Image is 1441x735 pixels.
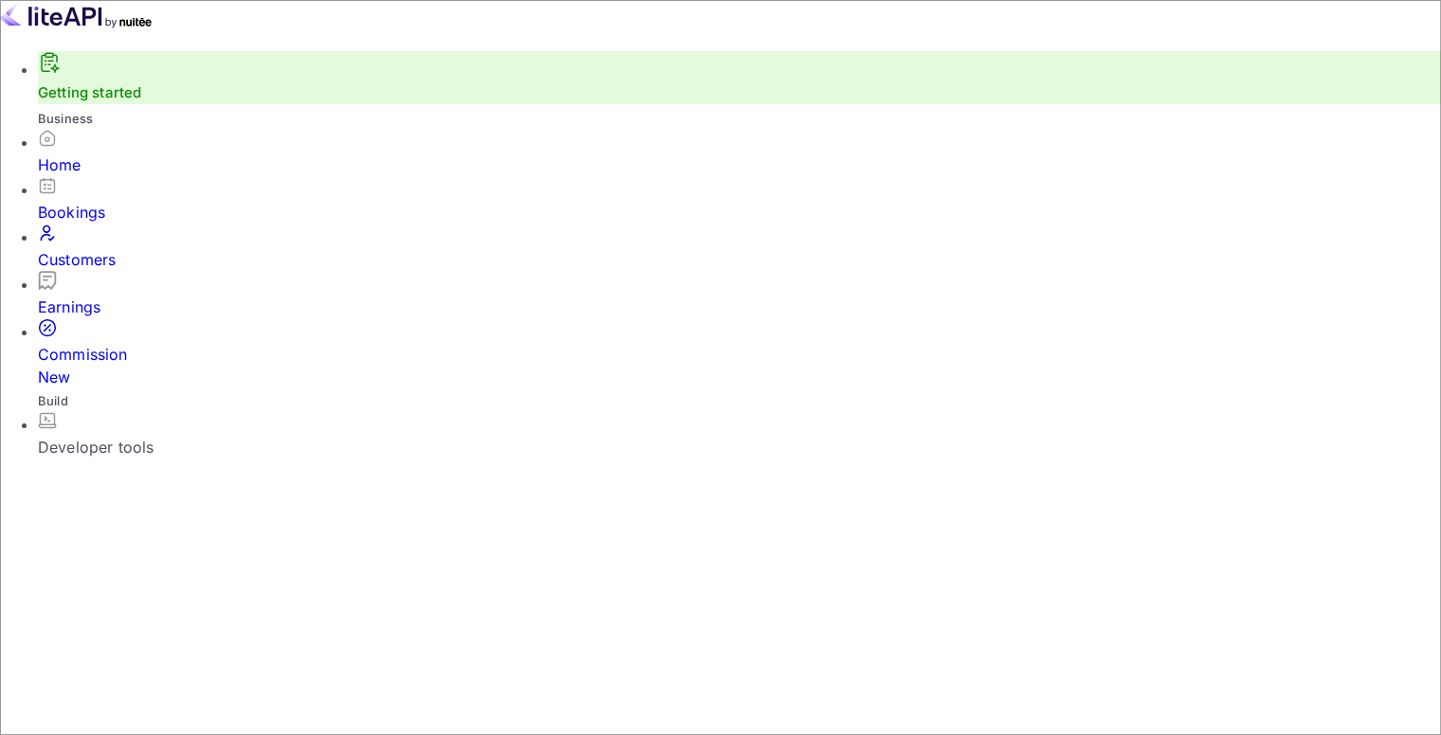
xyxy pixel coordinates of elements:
span: Build [38,393,68,408]
div: Earnings [38,296,1441,318]
a: Getting started [38,83,141,101]
div: New [38,366,1441,388]
div: Getting started [38,51,1441,104]
a: Home [38,129,1441,176]
div: Customers [38,248,1441,271]
a: Earnings [38,271,1441,318]
div: Developer tools [38,436,1441,458]
div: Bookings [38,201,1441,224]
div: Commission [38,343,1441,388]
a: Customers [38,224,1441,271]
div: Home [38,153,1441,176]
a: Bookings [38,176,1441,224]
span: Business [38,111,93,126]
a: CommissionNew [38,318,1441,388]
